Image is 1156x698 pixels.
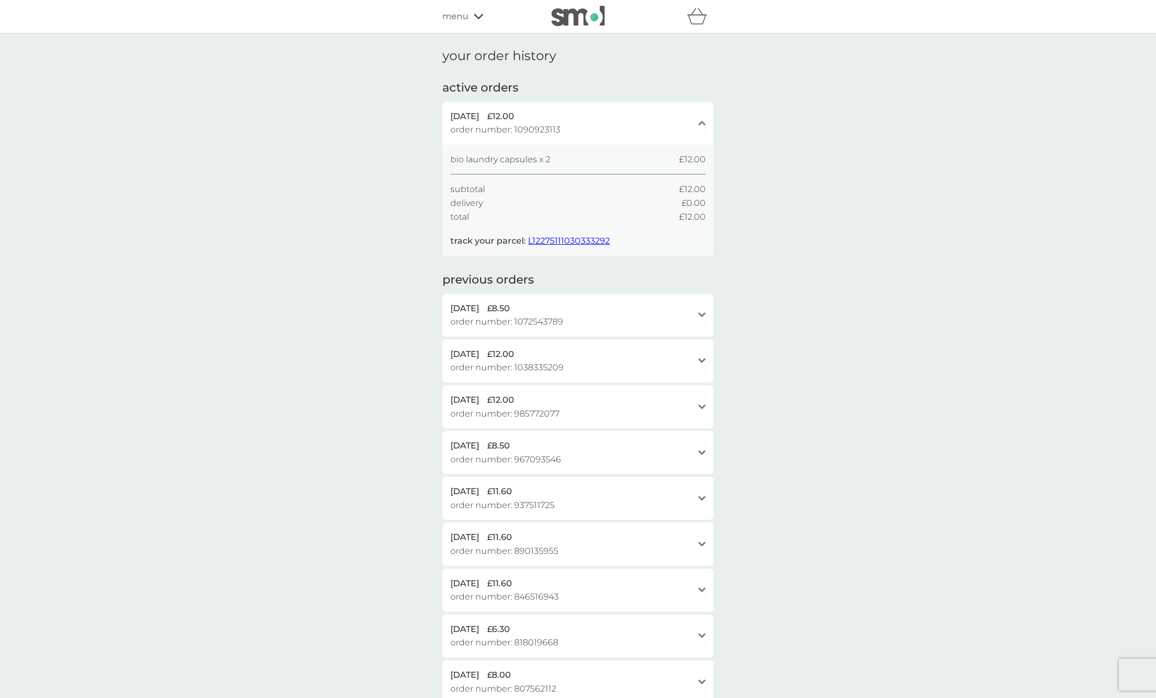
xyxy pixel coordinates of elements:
span: order number: 846516943 [450,590,559,604]
span: £8.00 [487,668,511,682]
span: [DATE] [450,485,479,498]
span: £8.50 [487,302,510,315]
span: order number: 807562112 [450,682,556,696]
span: order number: 967093546 [450,453,561,467]
span: £0.00 [682,196,706,210]
span: £12.00 [487,347,514,361]
span: [DATE] [450,577,479,591]
h2: previous orders [442,272,534,288]
span: £12.00 [487,393,514,407]
span: delivery [450,196,483,210]
div: basket [687,6,714,27]
span: order number: 1072543789 [450,315,563,329]
span: £12.00 [679,153,706,167]
span: [DATE] [450,110,479,123]
h2: active orders [442,80,518,96]
span: [DATE] [450,530,479,544]
span: £11.60 [487,577,512,591]
span: £11.60 [487,530,512,544]
span: subtotal [450,182,485,196]
span: [DATE] [450,622,479,636]
span: £11.60 [487,485,512,498]
span: £8.50 [487,439,510,453]
span: order number: 937511725 [450,498,555,512]
img: smol [551,6,605,26]
span: £12.00 [679,182,706,196]
span: bio laundry capsules x 2 [450,153,550,167]
h1: your order history [442,48,556,64]
span: £12.00 [679,210,706,224]
span: [DATE] [450,302,479,315]
span: [DATE] [450,347,479,361]
p: track your parcel: [450,234,610,248]
span: £6.30 [487,622,510,636]
span: menu [442,10,468,23]
a: L12275111030333292 [528,236,610,246]
span: order number: 1090923113 [450,123,560,137]
span: [DATE] [450,668,479,682]
span: order number: 890135955 [450,544,558,558]
span: £12.00 [487,110,514,123]
span: order number: 985772077 [450,407,559,421]
span: order number: 818019668 [450,636,558,650]
span: order number: 1038335209 [450,361,564,375]
span: total [450,210,469,224]
span: [DATE] [450,393,479,407]
span: [DATE] [450,439,479,453]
